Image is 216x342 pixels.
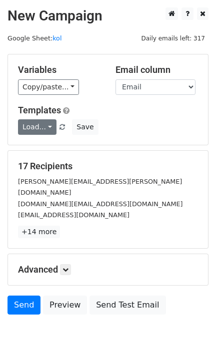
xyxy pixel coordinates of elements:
a: Daily emails left: 317 [137,34,208,42]
h2: New Campaign [7,7,208,24]
small: Google Sheet: [7,34,61,42]
small: [EMAIL_ADDRESS][DOMAIN_NAME] [18,211,129,219]
span: Daily emails left: 317 [137,33,208,44]
h5: Variables [18,64,100,75]
small: [DOMAIN_NAME][EMAIL_ADDRESS][DOMAIN_NAME] [18,200,182,208]
a: Send [7,296,40,315]
button: Save [72,119,98,135]
a: Send Test Email [89,296,165,315]
small: [PERSON_NAME][EMAIL_ADDRESS][PERSON_NAME][DOMAIN_NAME] [18,178,182,197]
h5: 17 Recipients [18,161,198,172]
iframe: Chat Widget [166,294,216,342]
a: Load... [18,119,56,135]
a: Templates [18,105,61,115]
a: Preview [43,296,87,315]
h5: Advanced [18,264,198,275]
a: Copy/paste... [18,79,79,95]
a: +14 more [18,226,60,238]
h5: Email column [115,64,198,75]
a: kol [52,34,61,42]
